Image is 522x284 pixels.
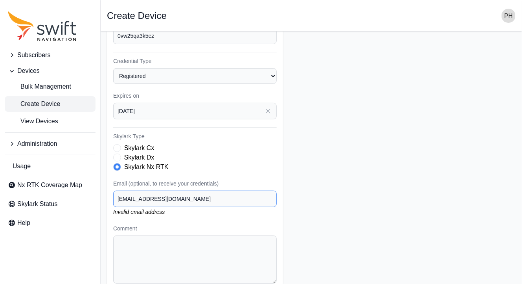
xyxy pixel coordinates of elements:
[8,117,58,126] span: View Devices
[113,209,165,215] em: Invalid email address
[5,47,96,63] button: Subscribers
[5,79,96,95] a: Bulk Management
[17,50,50,60] span: Subscribers
[124,162,169,172] label: Skylark Nx RTK
[5,96,96,112] a: Create Device
[5,136,96,152] button: Administration
[5,196,96,212] a: Skylark Status
[124,153,154,162] label: Skylark Dx
[113,180,277,187] label: Email (optional, to receive your credentials)
[113,92,277,100] label: Expires on
[113,103,277,119] input: YYYY-MM-DD
[5,113,96,129] a: View Devices
[5,63,96,79] button: Devices
[5,177,96,193] a: Nx RTK Coverage Map
[113,143,277,172] div: Skylark Type
[17,180,82,190] span: Nx RTK Coverage Map
[124,143,154,153] label: Skylark Cx
[113,225,277,232] label: Comment
[107,11,167,20] h1: Create Device
[502,9,516,23] img: user photo
[5,158,96,174] a: Usage
[8,82,71,91] span: Bulk Management
[113,28,277,44] input: password
[13,161,31,171] span: Usage
[8,99,60,109] span: Create Device
[17,139,57,148] span: Administration
[17,66,40,76] span: Devices
[5,215,96,231] a: Help
[113,57,277,65] label: Credential Type
[113,132,277,140] label: Skylark Type
[17,218,30,228] span: Help
[17,199,57,209] span: Skylark Status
